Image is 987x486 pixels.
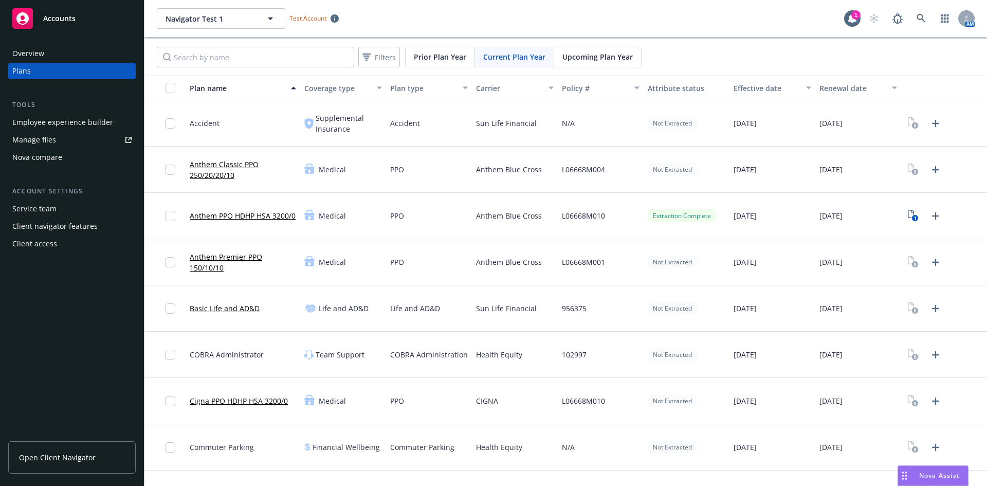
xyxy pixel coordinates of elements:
[648,256,697,268] div: Not Extracted
[390,210,404,221] span: PPO
[734,257,757,267] span: [DATE]
[12,132,56,148] div: Manage files
[166,13,254,24] span: Navigator Test 1
[734,164,757,175] span: [DATE]
[190,83,285,94] div: Plan name
[289,14,326,23] span: Test Account
[390,118,420,129] span: Accident
[390,257,404,267] span: PPO
[190,303,260,314] a: Basic Life and AD&D
[390,349,468,360] span: COBRA Administration
[927,161,944,178] a: Upload Plan Documents
[165,396,175,406] input: Toggle Row Selected
[165,118,175,129] input: Toggle Row Selected
[165,350,175,360] input: Toggle Row Selected
[819,349,843,360] span: [DATE]
[864,8,884,29] a: Start snowing
[927,300,944,317] a: Upload Plan Documents
[390,395,404,406] span: PPO
[562,349,587,360] span: 102997
[734,349,757,360] span: [DATE]
[905,208,922,224] a: View Plan Documents
[648,83,725,94] div: Attribute status
[898,465,968,486] button: Nova Assist
[375,52,396,63] span: Filters
[819,395,843,406] span: [DATE]
[476,303,537,314] span: Sun Life Financial
[190,395,288,406] a: Cigna PPO HDHP HSA 3200/0
[562,51,633,62] span: Upcoming Plan Year
[648,394,697,407] div: Not Extracted
[887,8,908,29] a: Report a Bug
[165,442,175,453] input: Toggle Row Selected
[911,8,931,29] a: Search
[819,118,843,129] span: [DATE]
[562,257,605,267] span: L06668M001
[304,83,371,94] div: Coverage type
[819,303,843,314] span: [DATE]
[8,236,136,252] a: Client access
[8,100,136,110] div: Tools
[476,257,542,267] span: Anthem Blue Cross
[729,76,815,100] button: Effective date
[476,83,542,94] div: Carrier
[562,83,628,94] div: Policy #
[819,442,843,453] span: [DATE]
[360,50,398,65] span: Filters
[815,76,901,100] button: Renewal date
[905,347,922,363] a: View Plan Documents
[562,442,575,453] span: N/A
[819,257,843,267] span: [DATE]
[316,349,364,360] span: Team Support
[319,303,369,314] span: Life and AD&D
[935,8,955,29] a: Switch app
[300,76,386,100] button: Coverage type
[190,118,220,129] span: Accident
[476,118,537,129] span: Sun Life Financial
[819,164,843,175] span: [DATE]
[927,208,944,224] a: Upload Plan Documents
[562,210,605,221] span: L06668M010
[190,210,296,221] a: Anthem PPO HDHP HSA 3200/0
[919,471,960,480] span: Nova Assist
[8,4,136,33] a: Accounts
[319,395,346,406] span: Medical
[905,115,922,132] a: View Plan Documents
[927,347,944,363] a: Upload Plan Documents
[905,439,922,456] a: View Plan Documents
[12,201,57,217] div: Service team
[19,452,96,463] span: Open Client Navigator
[734,118,757,129] span: [DATE]
[319,257,346,267] span: Medical
[316,113,382,134] span: Supplemental Insurance
[165,165,175,175] input: Toggle Row Selected
[476,164,542,175] span: Anthem Blue Cross
[483,51,545,62] span: Current Plan Year
[386,76,472,100] button: Plan type
[165,211,175,221] input: Toggle Row Selected
[734,210,757,221] span: [DATE]
[644,76,729,100] button: Attribute status
[12,149,62,166] div: Nova compare
[819,83,886,94] div: Renewal date
[734,303,757,314] span: [DATE]
[186,76,300,100] button: Plan name
[157,8,285,29] button: Navigator Test 1
[12,236,57,252] div: Client access
[165,83,175,93] input: Select all
[358,47,400,67] button: Filters
[819,210,843,221] span: [DATE]
[476,210,542,221] span: Anthem Blue Cross
[898,466,911,485] div: Drag to move
[905,161,922,178] a: View Plan Documents
[190,251,296,273] a: Anthem Premier PPO 150/10/10
[648,117,697,130] div: Not Extracted
[648,302,697,315] div: Not Extracted
[190,159,296,181] a: Anthem Classic PPO 250/20/20/10
[8,132,136,148] a: Manage files
[390,83,456,94] div: Plan type
[476,349,522,360] span: Health Equity
[648,441,697,454] div: Not Extracted
[12,63,31,79] div: Plans
[8,114,136,131] a: Employee experience builder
